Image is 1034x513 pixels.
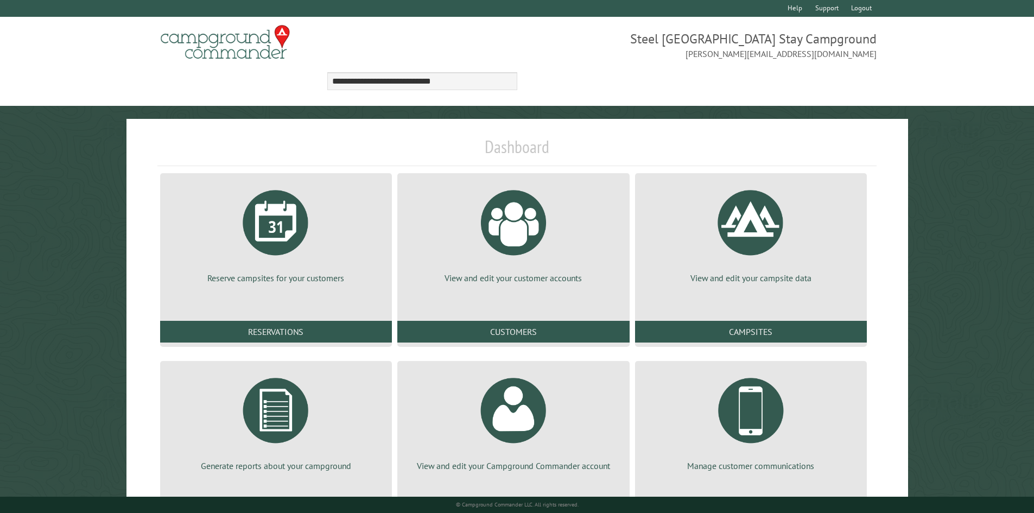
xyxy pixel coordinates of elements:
[157,136,877,166] h1: Dashboard
[410,182,616,284] a: View and edit your customer accounts
[648,182,854,284] a: View and edit your campsite data
[517,30,877,60] span: Steel [GEOGRAPHIC_DATA] Stay Campground [PERSON_NAME][EMAIL_ADDRESS][DOMAIN_NAME]
[648,460,854,472] p: Manage customer communications
[648,272,854,284] p: View and edit your campsite data
[410,460,616,472] p: View and edit your Campground Commander account
[173,182,379,284] a: Reserve campsites for your customers
[160,321,392,343] a: Reservations
[157,21,293,64] img: Campground Commander
[648,370,854,472] a: Manage customer communications
[173,272,379,284] p: Reserve campsites for your customers
[397,321,629,343] a: Customers
[173,460,379,472] p: Generate reports about your campground
[635,321,867,343] a: Campsites
[410,370,616,472] a: View and edit your Campground Commander account
[410,272,616,284] p: View and edit your customer accounts
[456,501,579,508] small: © Campground Commander LLC. All rights reserved.
[173,370,379,472] a: Generate reports about your campground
